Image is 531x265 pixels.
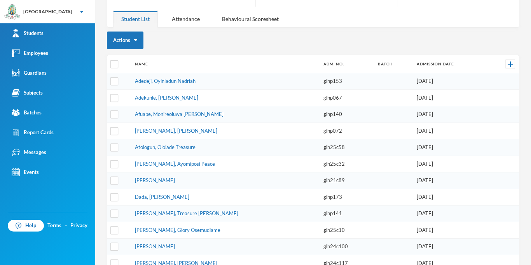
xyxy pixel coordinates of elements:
[413,106,489,123] td: [DATE]
[135,194,189,200] a: Dada, [PERSON_NAME]
[12,148,46,156] div: Messages
[320,73,374,90] td: glhp153
[374,55,413,73] th: Batch
[12,49,48,57] div: Employees
[320,90,374,106] td: glhp067
[12,29,44,37] div: Students
[12,69,47,77] div: Guardians
[135,128,217,134] a: [PERSON_NAME], [PERSON_NAME]
[320,156,374,172] td: glh25c32
[413,222,489,239] td: [DATE]
[107,32,143,49] button: Actions
[12,109,42,117] div: Batches
[320,139,374,156] td: glh25c58
[47,222,61,230] a: Terms
[413,123,489,139] td: [DATE]
[413,139,489,156] td: [DATE]
[135,78,196,84] a: Adedeji, Oyinladun Nadriah
[320,172,374,189] td: glh21c89
[8,220,44,232] a: Help
[135,111,224,117] a: Afuape, Monireoluwa [PERSON_NAME]
[413,73,489,90] td: [DATE]
[164,11,208,27] div: Attendance
[70,222,87,230] a: Privacy
[23,8,72,15] div: [GEOGRAPHIC_DATA]
[413,90,489,106] td: [DATE]
[320,123,374,139] td: glhp072
[413,156,489,172] td: [DATE]
[413,55,489,73] th: Admission Date
[413,205,489,222] td: [DATE]
[135,227,220,233] a: [PERSON_NAME], Glory Osemudiame
[508,61,513,67] img: +
[320,239,374,255] td: glh24c100
[131,55,320,73] th: Name
[413,172,489,189] td: [DATE]
[413,239,489,255] td: [DATE]
[214,11,287,27] div: Behavioural Scoresheet
[135,243,175,249] a: [PERSON_NAME]
[320,189,374,205] td: glhp173
[135,95,198,101] a: Adekunle, [PERSON_NAME]
[135,177,175,183] a: [PERSON_NAME]
[12,128,54,137] div: Report Cards
[320,55,374,73] th: Adm. No.
[135,161,215,167] a: [PERSON_NAME], Ayomiposi Peace
[4,4,20,20] img: logo
[135,144,196,150] a: Atologun, Ololade Treasure
[113,11,158,27] div: Student List
[12,168,39,176] div: Events
[12,89,43,97] div: Subjects
[320,205,374,222] td: glhp141
[320,106,374,123] td: glhp140
[135,210,238,216] a: [PERSON_NAME], Treasure [PERSON_NAME]
[413,189,489,205] td: [DATE]
[320,222,374,239] td: glh25c10
[65,222,67,230] div: ·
